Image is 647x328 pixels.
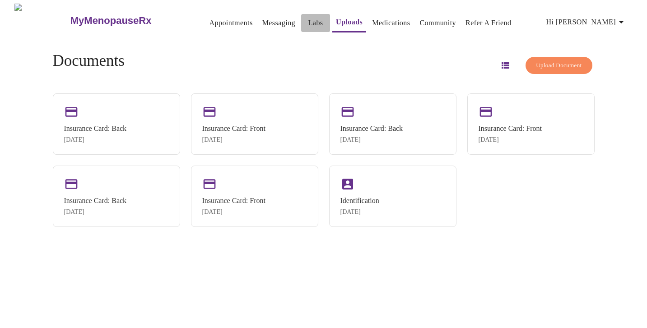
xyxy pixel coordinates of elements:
[202,136,265,143] div: [DATE]
[479,125,542,133] div: Insurance Card: Front
[372,17,410,29] a: Medications
[262,17,295,29] a: Messaging
[69,5,187,37] a: MyMenopauseRx
[64,208,127,216] div: [DATE]
[308,17,323,29] a: Labs
[202,197,265,205] div: Insurance Card: Front
[416,14,460,32] button: Community
[546,16,627,28] span: Hi [PERSON_NAME]
[209,17,252,29] a: Appointments
[494,55,516,76] button: Switch to list view
[202,125,265,133] div: Insurance Card: Front
[340,197,379,205] div: Identification
[543,13,630,31] button: Hi [PERSON_NAME]
[340,208,379,216] div: [DATE]
[368,14,414,32] button: Medications
[64,136,127,143] div: [DATE]
[462,14,515,32] button: Refer a Friend
[14,4,69,37] img: MyMenopauseRx Logo
[465,17,512,29] a: Refer a Friend
[53,52,125,70] h4: Documents
[340,136,403,143] div: [DATE]
[536,60,582,71] span: Upload Document
[202,208,265,216] div: [DATE]
[64,125,127,133] div: Insurance Card: Back
[259,14,299,32] button: Messaging
[419,17,456,29] a: Community
[332,13,366,32] button: Uploads
[526,57,592,74] button: Upload Document
[70,15,152,27] h3: MyMenopauseRx
[340,125,403,133] div: Insurance Card: Back
[336,16,363,28] a: Uploads
[64,197,127,205] div: Insurance Card: Back
[205,14,256,32] button: Appointments
[301,14,330,32] button: Labs
[479,136,542,143] div: [DATE]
